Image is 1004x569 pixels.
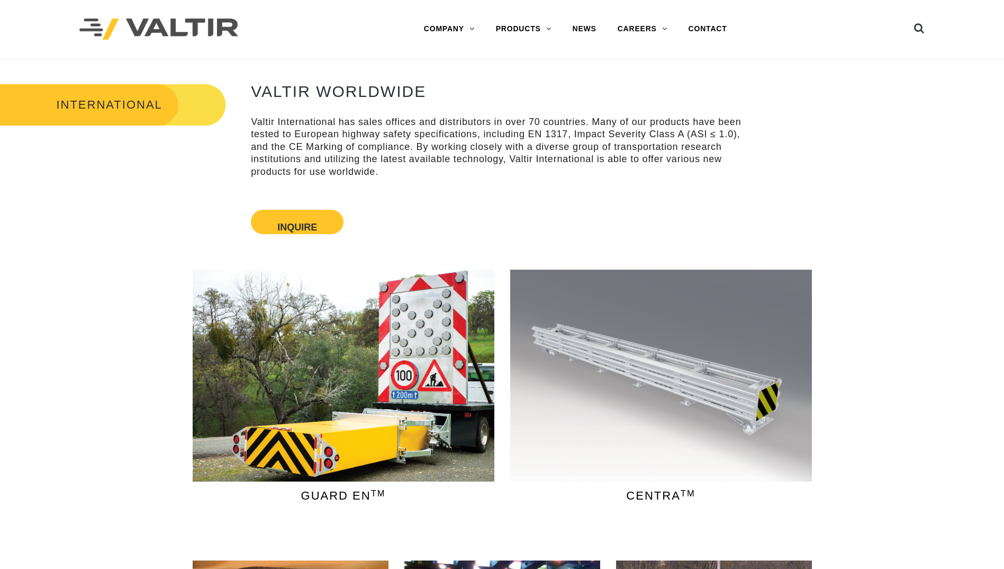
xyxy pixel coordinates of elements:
[277,223,317,225] button: Inquire
[251,116,753,178] p: Valtir International has sales offices and distributors in over 70 countries. Many of our product...
[510,482,812,518] a: CENTRATM
[301,489,386,502] a: GUARD ENTM
[301,490,386,502] span: GUARD EN
[413,19,485,40] a: COMPANY
[678,19,738,40] a: CONTACT
[251,83,753,100] h2: VALTIR WORLDWIDE
[607,19,678,40] a: CAREERS
[681,488,695,498] sup: TM
[79,19,238,40] img: Valtir
[371,488,386,498] sup: TM
[562,19,607,40] a: NEWS
[626,490,695,502] span: CENTRA
[485,19,562,40] a: PRODUCTS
